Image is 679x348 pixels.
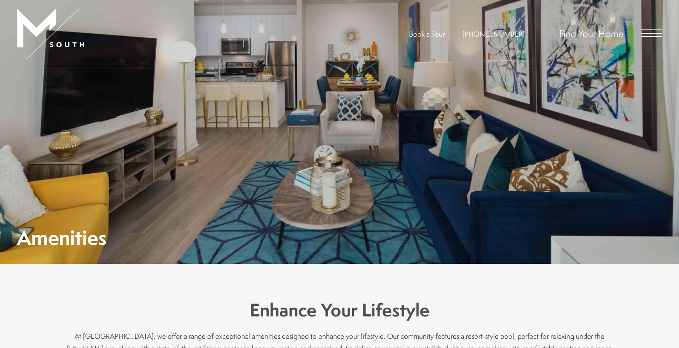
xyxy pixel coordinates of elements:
[559,27,623,40] a: Find Your Home
[17,228,107,247] h1: Amenities
[462,29,525,39] span: [PHONE_NUMBER]
[17,8,84,59] img: MSouth
[462,29,525,39] a: Call Us at 813-570-8014
[409,29,445,39] a: Book a Tour
[641,29,662,37] button: Open Menu
[66,298,613,323] h3: Enhance Your Lifestyle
